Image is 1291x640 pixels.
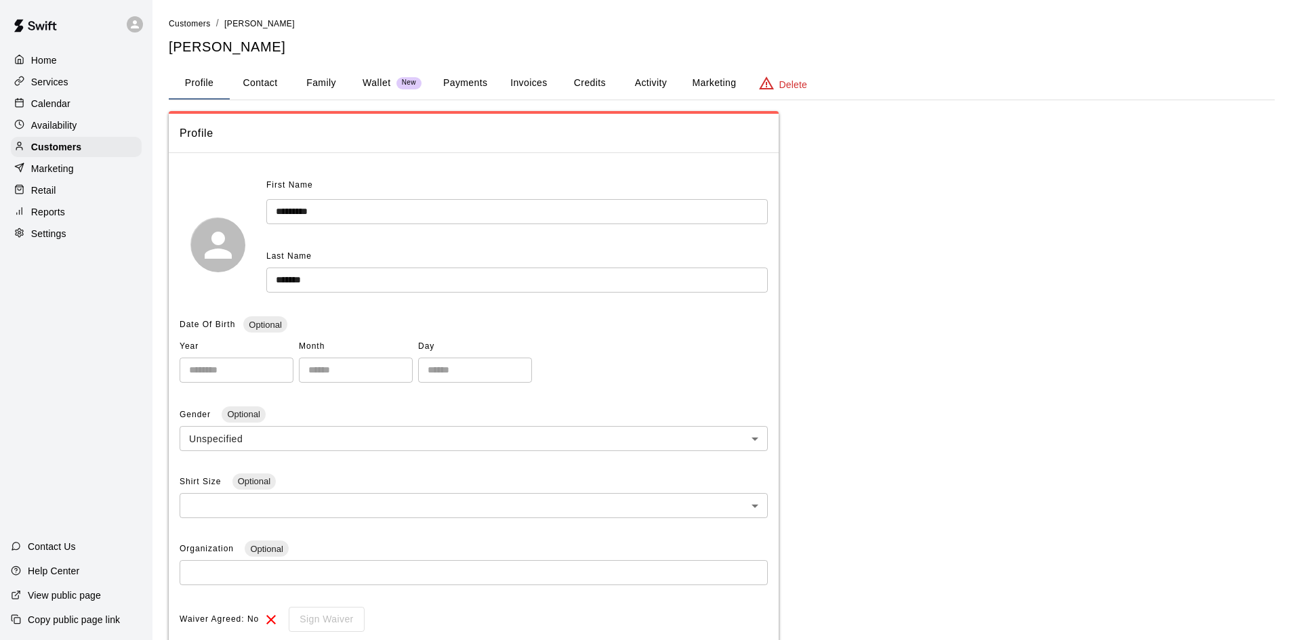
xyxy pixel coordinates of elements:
div: To sign waivers in admin, this feature must be enabled in general settings [279,607,364,632]
span: Month [299,336,413,358]
span: Optional [222,409,265,419]
button: Payments [432,67,498,100]
span: Gender [180,410,213,419]
div: basic tabs example [169,67,1275,100]
a: Settings [11,223,142,244]
a: Customers [11,137,142,157]
a: Customers [169,18,211,28]
span: Day [418,336,532,358]
h5: [PERSON_NAME] [169,38,1275,56]
p: Delete [779,78,807,91]
span: Profile [180,125,768,142]
span: Organization [180,544,237,553]
button: Profile [169,67,230,100]
p: Services [31,75,68,89]
p: Settings [31,227,66,240]
span: Waiver Agreed: No [180,609,259,631]
nav: breadcrumb [169,16,1275,31]
p: Availability [31,119,77,132]
p: Copy public page link [28,613,120,626]
p: Calendar [31,97,70,110]
p: Marketing [31,162,74,175]
p: Reports [31,205,65,219]
button: Family [291,67,352,100]
button: Activity [620,67,681,100]
p: Contact Us [28,540,76,553]
a: Availability [11,115,142,135]
p: View public page [28,589,101,602]
span: Last Name [266,251,312,261]
button: Contact [230,67,291,100]
span: Optional [232,476,276,486]
p: Customers [31,140,81,154]
span: Customers [169,19,211,28]
span: Date Of Birth [180,320,235,329]
a: Calendar [11,93,142,114]
span: Optional [243,320,287,330]
button: Marketing [681,67,747,100]
li: / [216,16,219,30]
div: Unspecified [180,426,768,451]
span: [PERSON_NAME] [224,19,295,28]
button: Invoices [498,67,559,100]
span: First Name [266,175,313,196]
a: Marketing [11,158,142,179]
button: Credits [559,67,620,100]
a: Reports [11,202,142,222]
a: Home [11,50,142,70]
p: Help Center [28,564,79,578]
span: Year [180,336,293,358]
span: New [396,79,422,87]
span: Shirt Size [180,477,224,486]
a: Services [11,72,142,92]
p: Wallet [363,76,391,90]
p: Retail [31,184,56,197]
a: Retail [11,180,142,200]
span: Optional [245,544,288,554]
p: Home [31,54,57,67]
